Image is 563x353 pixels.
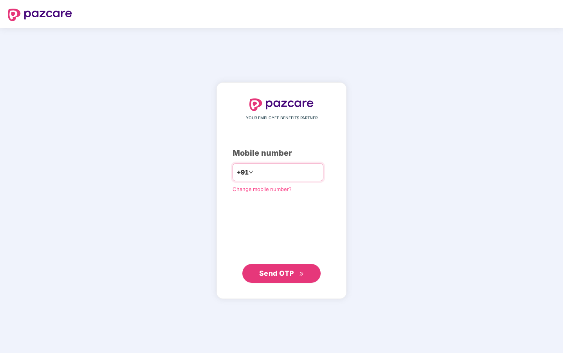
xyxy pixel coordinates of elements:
div: Mobile number [233,147,330,159]
span: +91 [237,167,249,177]
span: double-right [299,271,304,277]
span: YOUR EMPLOYEE BENEFITS PARTNER [246,115,318,121]
button: Send OTPdouble-right [242,264,321,283]
a: Change mobile number? [233,186,292,192]
span: down [249,170,253,175]
img: logo [8,9,72,21]
span: Send OTP [259,269,294,277]
img: logo [249,98,314,111]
